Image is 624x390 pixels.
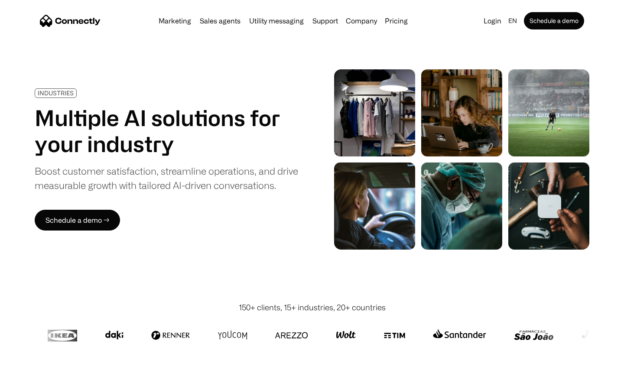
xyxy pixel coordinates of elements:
div: Boost customer satisfaction, streamline operations, and drive measurable growth with tailored AI-... [35,164,298,192]
div: INDUSTRIES [38,90,74,96]
a: Marketing [155,17,195,24]
a: home [40,14,101,27]
h1: Multiple AI solutions for your industry [35,105,298,157]
div: en [505,15,522,27]
div: Company [343,15,380,27]
div: Company [346,15,377,27]
a: Utility messaging [246,17,307,24]
a: Pricing [381,17,411,24]
div: 150+ clients, 15+ industries, 20+ countries [239,302,386,313]
ul: Language list [17,375,52,387]
aside: Language selected: English [9,374,52,387]
a: Login [480,15,505,27]
div: en [508,15,517,27]
a: Schedule a demo → [35,210,120,231]
a: Schedule a demo [524,12,584,29]
a: Support [309,17,341,24]
a: Sales agents [196,17,244,24]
